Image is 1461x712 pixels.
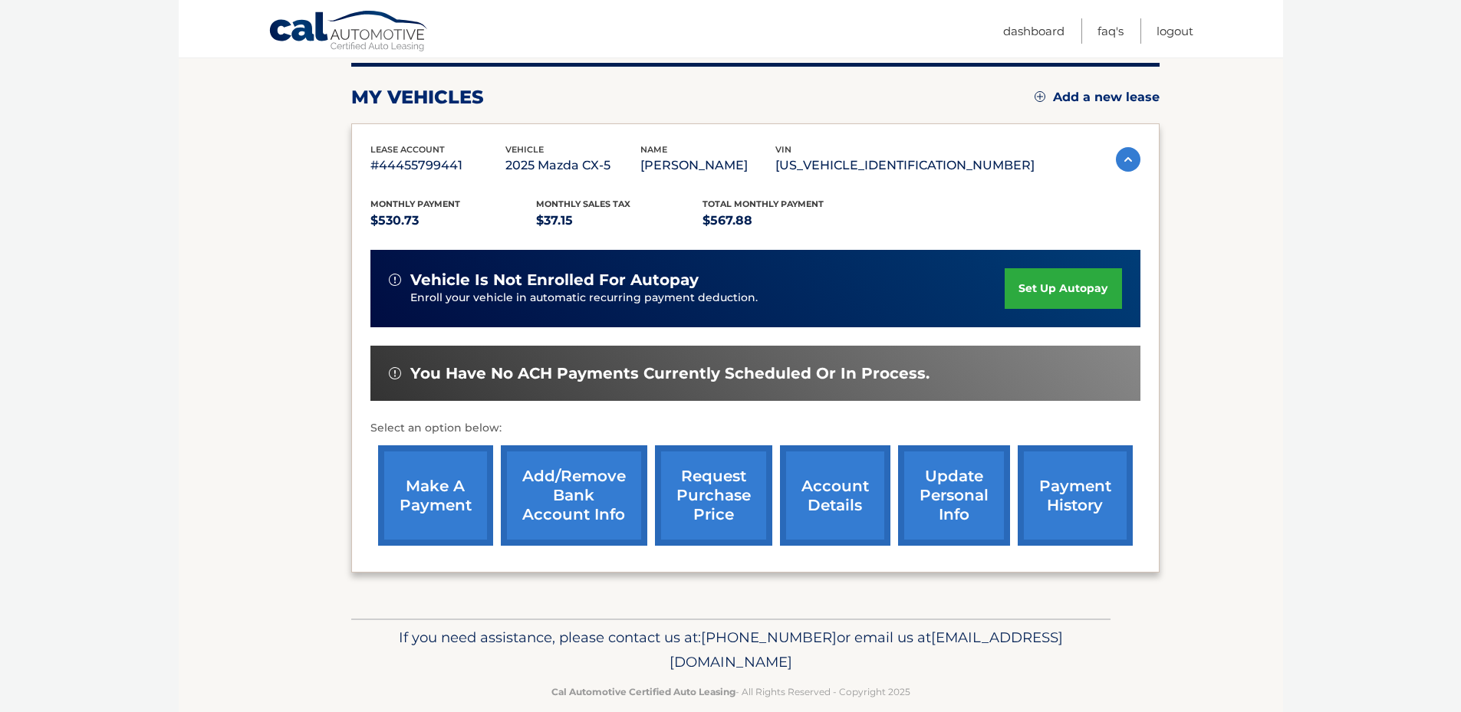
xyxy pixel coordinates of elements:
[640,144,667,155] span: name
[780,445,890,546] a: account details
[505,155,640,176] p: 2025 Mazda CX-5
[1035,91,1045,102] img: add.svg
[370,155,505,176] p: #44455799441
[370,144,445,155] span: lease account
[898,445,1010,546] a: update personal info
[410,290,1005,307] p: Enroll your vehicle in automatic recurring payment deduction.
[701,628,837,646] span: [PHONE_NUMBER]
[1003,18,1064,44] a: Dashboard
[1157,18,1193,44] a: Logout
[1018,445,1133,546] a: payment history
[1097,18,1124,44] a: FAQ's
[361,625,1101,674] p: If you need assistance, please contact us at: or email us at
[1035,90,1160,105] a: Add a new lease
[1005,268,1121,309] a: set up autopay
[378,445,493,546] a: make a payment
[1116,147,1140,172] img: accordion-active.svg
[703,199,824,209] span: Total Monthly Payment
[775,155,1035,176] p: [US_VEHICLE_IDENTIFICATION_NUMBER]
[551,686,735,697] strong: Cal Automotive Certified Auto Leasing
[361,684,1101,700] p: - All Rights Reserved - Copyright 2025
[501,445,647,546] a: Add/Remove bank account info
[640,155,775,176] p: [PERSON_NAME]
[370,199,460,209] span: Monthly Payment
[351,86,484,109] h2: my vehicles
[370,419,1140,438] p: Select an option below:
[410,271,699,290] span: vehicle is not enrolled for autopay
[536,210,703,231] p: $37.15
[268,10,429,54] a: Cal Automotive
[703,210,869,231] p: $567.88
[775,144,791,155] span: vin
[670,628,1063,671] span: [EMAIL_ADDRESS][DOMAIN_NAME]
[389,367,401,379] img: alert-white.svg
[389,274,401,286] img: alert-white.svg
[505,144,544,155] span: vehicle
[410,364,930,383] span: You have no ACH payments currently scheduled or in process.
[536,199,630,209] span: Monthly sales Tax
[370,210,537,231] p: $530.73
[655,445,772,546] a: request purchase price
